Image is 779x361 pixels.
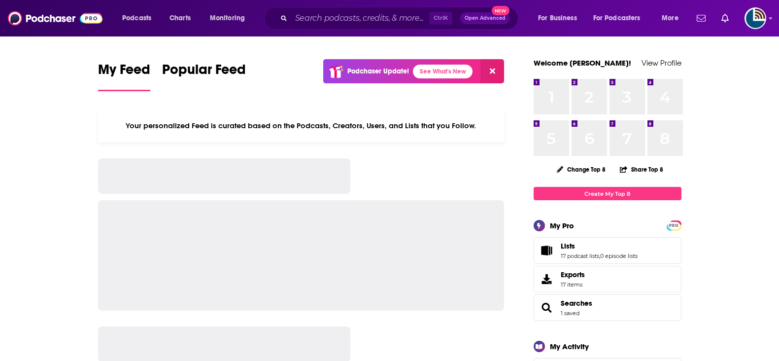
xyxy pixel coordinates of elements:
a: 0 episode lists [600,253,638,259]
span: Charts [169,11,191,25]
span: 17 items [561,281,585,288]
span: Monitoring [210,11,245,25]
button: Change Top 8 [551,163,612,176]
div: Search podcasts, credits, & more... [273,7,528,30]
a: Popular Feed [162,61,246,91]
div: My Activity [550,342,589,351]
span: Searches [534,294,681,321]
a: See What's New [413,65,473,78]
div: Your personalized Feed is curated based on the Podcasts, Creators, Users, and Lists that you Follow. [98,109,505,143]
button: Share Top 8 [619,160,664,179]
a: 17 podcast lists [561,253,599,259]
span: Lists [534,237,681,264]
button: open menu [587,10,655,26]
span: PRO [668,222,680,229]
button: Show profile menu [745,7,766,29]
div: My Pro [550,221,574,230]
a: Exports [534,266,681,292]
p: Podchaser Update! [347,67,409,75]
span: Ctrl K [429,12,452,25]
span: Logged in as tdunyak [745,7,766,29]
span: Exports [561,270,585,279]
a: Create My Top 8 [534,187,681,200]
a: Searches [537,301,557,315]
span: , [599,253,600,259]
input: Search podcasts, credits, & more... [291,10,429,26]
a: Lists [537,244,557,257]
a: View Profile [642,58,681,68]
a: Lists [561,242,638,251]
a: Show notifications dropdown [693,10,710,27]
a: My Feed [98,61,150,91]
span: My Feed [98,61,150,84]
span: Popular Feed [162,61,246,84]
span: Lists [561,242,575,251]
span: Exports [537,272,557,286]
a: Charts [163,10,197,26]
button: Open AdvancedNew [460,12,510,24]
img: User Profile [745,7,766,29]
span: New [492,6,509,15]
span: Open Advanced [465,16,506,21]
button: open menu [655,10,691,26]
img: Podchaser - Follow, Share and Rate Podcasts [8,9,102,28]
a: PRO [668,221,680,229]
button: open menu [531,10,589,26]
span: For Business [538,11,577,25]
a: 1 saved [561,310,579,317]
a: Show notifications dropdown [717,10,733,27]
a: Searches [561,299,592,308]
span: Podcasts [122,11,151,25]
button: open menu [115,10,164,26]
button: open menu [203,10,258,26]
span: For Podcasters [593,11,641,25]
a: Welcome [PERSON_NAME]! [534,58,631,68]
span: More [662,11,678,25]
